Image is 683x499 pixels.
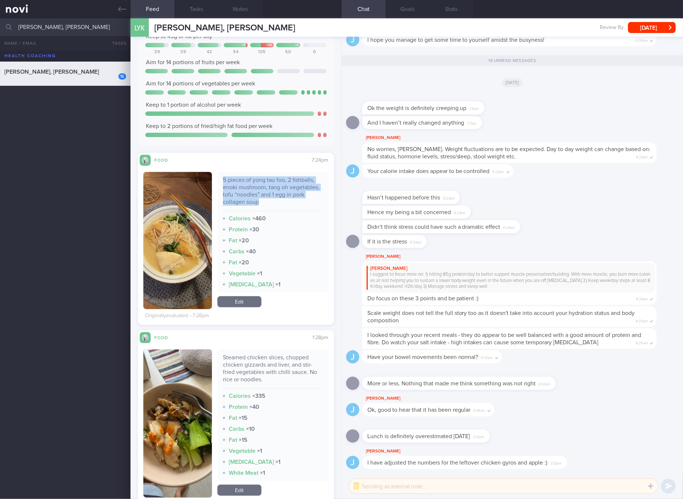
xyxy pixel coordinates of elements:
div: J [346,350,359,364]
span: If it is the stress [367,239,407,245]
strong: × 460 [252,216,266,221]
div: Food [151,157,180,163]
span: 8:42am [539,380,551,387]
span: Aim for 14 portions of vegetables per week [146,81,255,87]
span: 5:09pm [635,36,648,43]
strong: Carbs [229,426,245,432]
img: Steamed chicken slices, chopped chicken gizzards and liver, and stir-fried vegetables with chilli... [143,349,212,498]
span: 7:24pm [312,158,328,163]
span: I hope you manage to get some time to yourself amidst the busyness! [367,37,545,43]
strong: × 20 [239,260,249,265]
strong: Carbs [229,249,245,254]
strong: Vegetable [229,271,256,276]
div: Steamed chicken slices, chopped chicken gizzards and liver, and stir-fried vegetables with chilli... [223,354,323,389]
strong: × 15 [239,437,247,443]
button: Tasks [101,36,131,51]
div: [PERSON_NAME] [367,266,652,272]
div: [PERSON_NAME] [362,252,679,261]
span: Aim for 14 portions of fruits per week [146,59,240,65]
div: 105 [250,49,274,55]
span: 8:48am [474,406,485,413]
div: 50 [276,49,300,55]
div: [PERSON_NAME] [362,133,679,142]
div: Food [151,334,180,340]
span: I have adjusted the numbers for the leftover chicken gyros and apple :) [367,460,548,466]
span: Have your bowel movements been normal? [367,354,478,360]
span: Review By [600,25,624,31]
img: 5 pieces of yong tau foo, 2 fishballs, enoki mushroom, tang oh vegetables, tofu “noodles” and 1 e... [143,172,212,309]
strong: × 1 [275,282,280,287]
span: Do focus on these 3 points and be patient :) [367,296,479,301]
div: 39 [171,49,195,55]
div: + 5 [242,43,246,47]
span: Ok the weight is definitely creeping up [367,105,467,111]
span: Hasn’t happened before this [367,195,440,201]
span: 8:26am [636,339,648,346]
span: [PERSON_NAME], [PERSON_NAME] [4,69,99,75]
div: [PERSON_NAME] [362,447,589,456]
div: + 1 [295,43,298,47]
div: J [346,456,359,469]
div: + 56 [266,43,272,47]
div: [PERSON_NAME] [362,394,516,403]
strong: White Meat [229,470,258,476]
span: 8:24am [503,223,515,230]
span: 2:01pm [473,433,485,440]
div: 42 [198,49,222,55]
div: I suggest to focus more on: 1) hitting 85g protein/day to better support muscle preservation/buil... [367,272,652,290]
strong: Calories [229,216,251,221]
strong: × 1 [257,271,262,276]
strong: × 15 [239,415,247,421]
span: Hence my being a bit concerned [367,209,451,215]
strong: Protein [229,227,248,232]
span: More or less. Nothing that made me think something was not right [367,381,536,386]
span: 8:23am [454,209,466,216]
strong: × 1 [257,448,262,454]
strong: × 40 [246,249,256,254]
button: [DATE] [628,22,676,33]
strong: Calories [229,393,251,399]
span: 8:24am [410,238,422,245]
strong: Fat [229,415,237,421]
strong: [MEDICAL_DATA] [229,282,274,287]
div: J [346,164,359,178]
span: 8:32am [481,353,493,360]
div: 54 [224,49,248,55]
div: 39 [145,49,169,55]
span: 7:11am [467,119,477,126]
span: I looked through your recent meals - they do appear to be well balanced with a good amount of pro... [367,332,642,345]
div: 0 [302,49,327,55]
strong: Fat [229,238,237,243]
span: Scale weight does not tell the full story too as it doesn't take into account your hydration stat... [367,310,635,323]
span: Ok, good to hear that it has been regular [367,407,471,413]
span: And I haven’t really changed anything [367,120,464,126]
span: 3:33pm [551,459,562,466]
strong: × 335 [252,393,265,399]
span: Keep to 1 portion of alcohol per week [146,102,241,108]
span: Keep to 2 portions of fried/high fat food per week [146,123,272,129]
span: No worries, [PERSON_NAME]. Weight fluctuations are to be expected. Day to day weight can change b... [367,146,651,159]
span: 8:23am [636,153,648,160]
strong: × 10 [246,426,255,432]
span: [PERSON_NAME], [PERSON_NAME] [154,23,295,32]
strong: × 40 [249,404,259,410]
strong: Fat [229,260,237,265]
span: [DATE] [502,78,523,87]
div: 5 pieces of yong tau foo, 2 fishballs, enoki mushroom, tang oh vegetables, tofu “noodles” and 1 e... [223,176,323,211]
span: 8:23am [493,168,504,175]
div: LYK [129,14,151,42]
span: 8:23am [443,194,455,201]
strong: × 1 [275,459,280,465]
span: Didn’t think stress could have such a dramatic effect [367,224,500,230]
span: 7:11am [470,104,479,111]
span: Your calorie intake does appear to be controlled [367,168,490,174]
strong: × 20 [239,238,249,243]
div: J [346,403,359,417]
div: J [346,33,359,47]
strong: Vegetable [229,448,256,454]
div: 16 [118,73,126,80]
span: 8:24am [636,295,648,302]
span: 8:25am [636,317,648,324]
strong: × 1 [260,470,265,476]
strong: Protein [229,404,248,410]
